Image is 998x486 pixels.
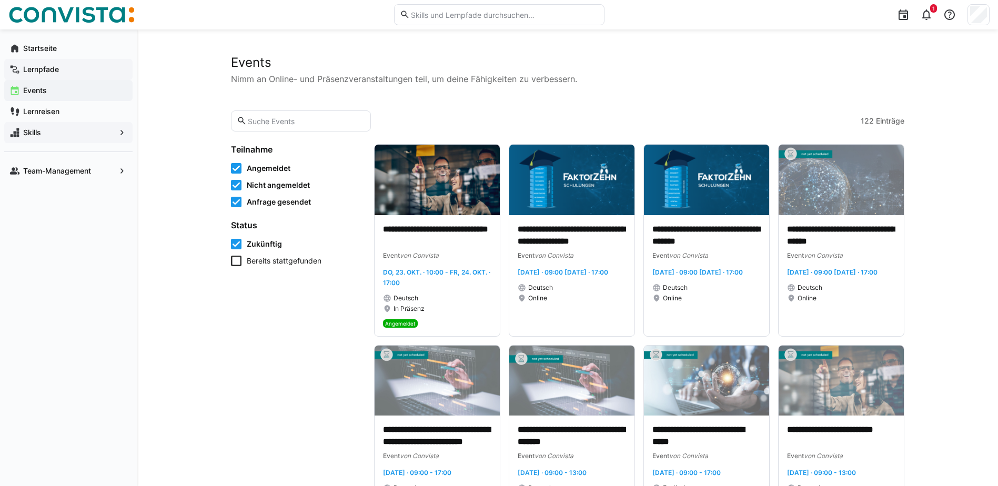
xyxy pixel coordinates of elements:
[652,469,721,477] span: [DATE] · 09:00 - 17:00
[652,452,669,460] span: Event
[383,268,490,287] span: Do, 23. Okt. · 10:00 - Fr, 24. Okt. · 17:00
[247,180,310,190] span: Nicht angemeldet
[779,346,904,416] img: image
[644,346,769,416] img: image
[247,239,282,249] span: Zukünftig
[383,452,400,460] span: Event
[383,469,451,477] span: [DATE] · 09:00 - 17:00
[231,220,361,230] h4: Status
[876,116,904,126] span: Einträge
[400,251,439,259] span: von Convista
[394,305,425,313] span: In Präsenz
[787,469,856,477] span: [DATE] · 09:00 - 13:00
[652,251,669,259] span: Event
[535,251,573,259] span: von Convista
[247,197,311,207] span: Anfrage gesendet
[669,251,708,259] span: von Convista
[231,55,904,70] h2: Events
[518,452,535,460] span: Event
[375,145,500,215] img: image
[798,294,816,302] span: Online
[509,145,634,215] img: image
[247,116,365,126] input: Suche Events
[669,452,708,460] span: von Convista
[787,251,804,259] span: Event
[383,251,400,259] span: Event
[231,73,904,85] p: Nimm an Online- und Präsenzveranstaltungen teil, um deine Fähigkeiten zu verbessern.
[528,294,547,302] span: Online
[652,268,743,276] span: [DATE] · 09:00 [DATE] · 17:00
[787,268,878,276] span: [DATE] · 09:00 [DATE] · 17:00
[518,469,587,477] span: [DATE] · 09:00 - 13:00
[804,452,843,460] span: von Convista
[375,346,500,416] img: image
[410,10,598,19] input: Skills und Lernpfade durchsuchen…
[535,452,573,460] span: von Convista
[663,294,682,302] span: Online
[231,144,361,155] h4: Teilnahme
[932,5,935,12] span: 1
[663,283,688,292] span: Deutsch
[787,452,804,460] span: Event
[394,294,418,302] span: Deutsch
[400,452,439,460] span: von Convista
[804,251,843,259] span: von Convista
[247,256,321,266] span: Bereits stattgefunden
[644,145,769,215] img: image
[518,251,535,259] span: Event
[518,268,608,276] span: [DATE] · 09:00 [DATE] · 17:00
[385,320,416,327] span: Angemeldet
[861,116,874,126] span: 122
[247,163,290,174] span: Angemeldet
[798,283,822,292] span: Deutsch
[509,346,634,416] img: image
[779,145,904,215] img: image
[528,283,553,292] span: Deutsch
